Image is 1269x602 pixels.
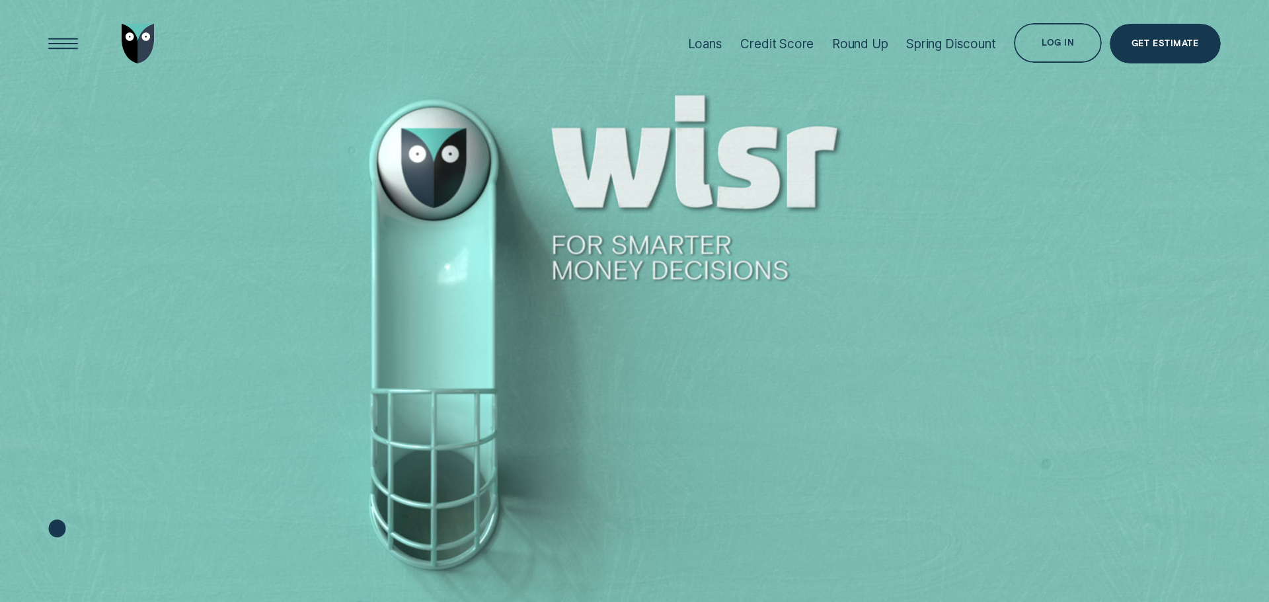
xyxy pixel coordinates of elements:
[740,36,814,52] div: Credit Score
[832,36,888,52] div: Round Up
[1110,24,1221,63] a: Get Estimate
[906,36,995,52] div: Spring Discount
[688,36,722,52] div: Loans
[122,24,155,63] img: Wisr
[44,24,83,63] button: Open Menu
[1014,23,1102,63] button: Log in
